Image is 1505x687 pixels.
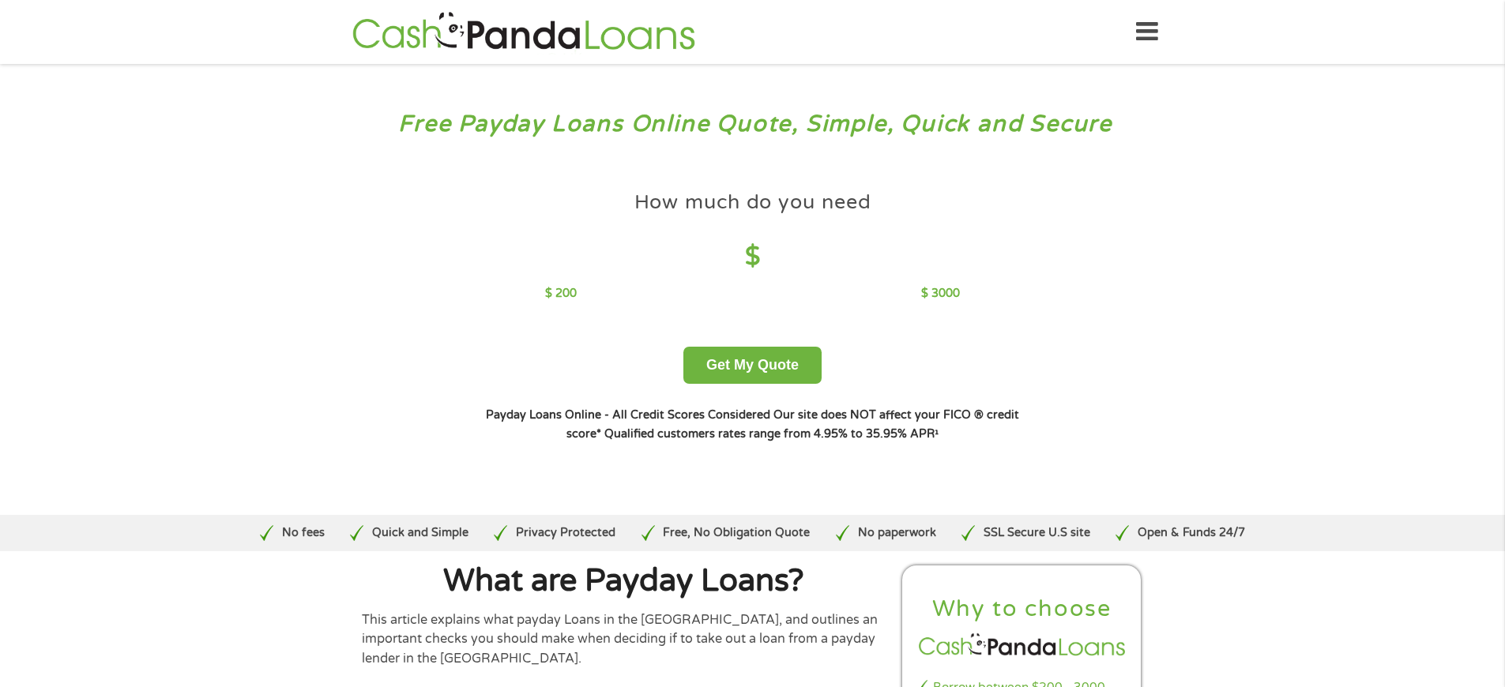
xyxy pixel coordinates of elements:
p: $ 200 [545,285,577,302]
button: Get My Quote [683,347,822,384]
h3: Free Payday Loans Online Quote, Simple, Quick and Secure [46,110,1460,139]
p: Free, No Obligation Quote [663,524,810,542]
h1: What are Payday Loans? [362,565,886,597]
p: Open & Funds 24/7 [1138,524,1245,542]
p: No fees [282,524,325,542]
h4: $ [545,241,960,273]
strong: Our site does NOT affect your FICO ® credit score* [566,408,1019,441]
strong: Qualified customers rates range from 4.95% to 35.95% APR¹ [604,427,939,441]
h2: Why to choose [916,595,1129,624]
p: This article explains what payday Loans in the [GEOGRAPHIC_DATA], and outlines an important check... [362,610,886,668]
img: GetLoanNow Logo [348,9,700,54]
p: $ 3000 [921,285,960,302]
p: Quick and Simple [372,524,468,542]
p: Privacy Protected [516,524,615,542]
h4: How much do you need [634,190,871,216]
strong: Payday Loans Online - All Credit Scores Considered [486,408,770,422]
p: No paperwork [858,524,936,542]
p: SSL Secure U.S site [984,524,1090,542]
